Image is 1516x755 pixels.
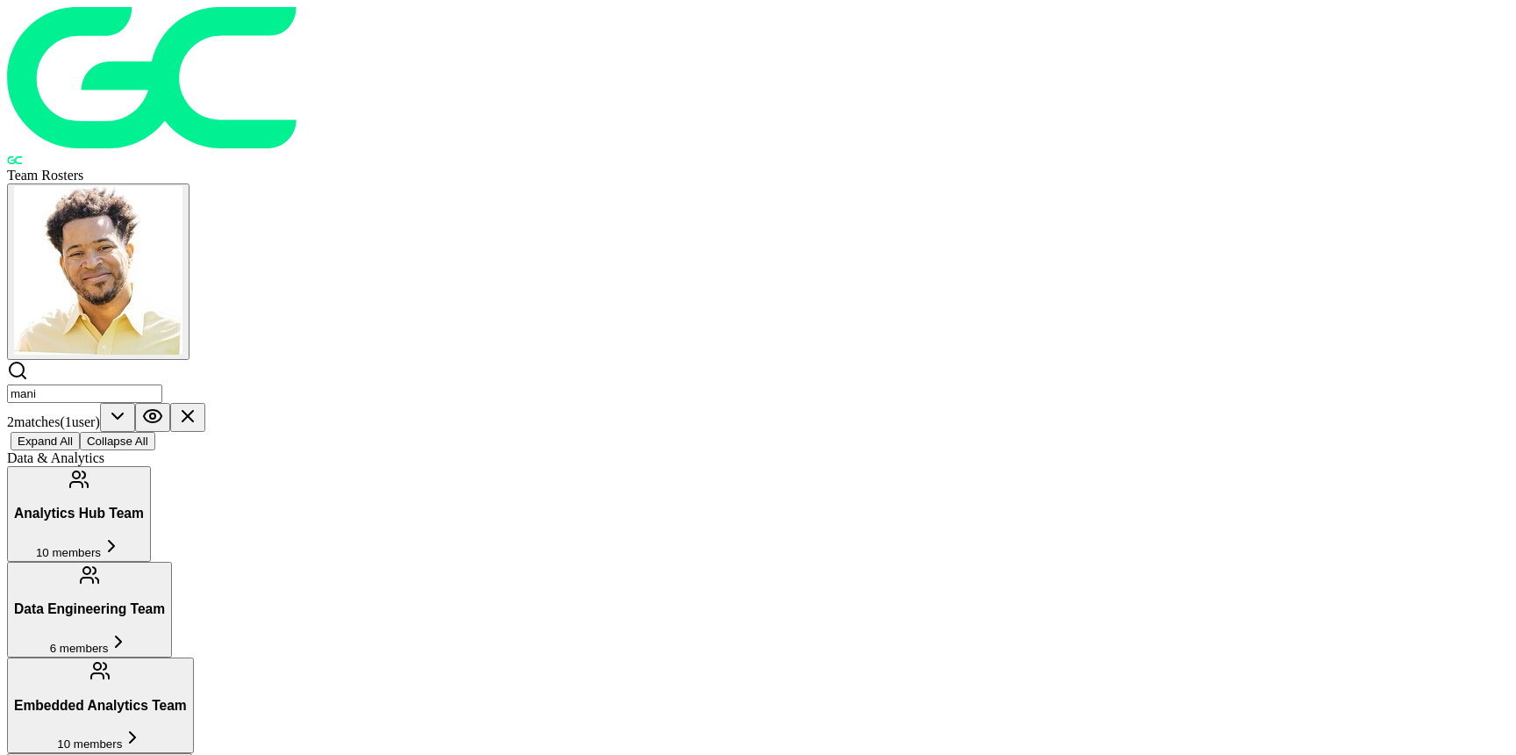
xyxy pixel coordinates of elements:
[7,562,172,658] button: Data Engineering Team6 members
[7,466,151,562] button: Analytics Hub Team10 members
[135,403,170,432] button: Hide teams without matches
[14,506,144,521] h3: Analytics Hub Team
[11,432,80,450] button: Expand All
[170,403,205,432] button: Clear search
[14,601,165,617] h3: Data Engineering Team
[80,432,155,450] button: Collapse All
[14,698,187,714] h3: Embedded Analytics Team
[57,737,122,751] span: 10 members
[7,168,83,183] span: Team Rosters
[100,403,135,432] button: Scroll to next match
[50,642,109,655] span: 6 members
[7,658,194,753] button: Embedded Analytics Team10 members
[36,546,101,559] span: 10 members
[7,385,162,403] input: Search by name, team, specialty, or title...
[7,450,104,465] span: Data & Analytics
[7,414,100,429] span: 2 match es ( 1 user )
